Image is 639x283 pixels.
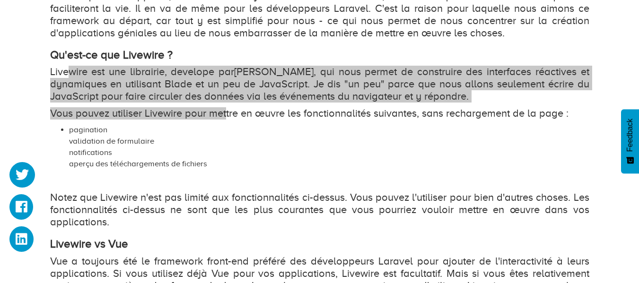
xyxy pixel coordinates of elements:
p: Vous pouvez utiliser Livewire pour mettre en œuvre les fonctionnalités suivantes, sans rechargeme... [50,107,589,120]
span: Feedback [626,119,634,152]
a: [PERSON_NAME] [234,66,314,77]
p: Notez que Livewire n'est pas limité aux fonctionnalités ci-dessus. Vous pouvez l'utiliser pour bi... [50,191,589,228]
strong: Livewire vs Vue [50,238,128,250]
p: Livewire est une librairie, develope par , qui nous permet de construire des interfaces réactives... [50,66,589,103]
iframe: Drift Widget Chat Window [444,137,633,241]
iframe: Drift Widget Chat Controller [592,236,628,272]
strong: Qu'est-ce que Livewire ? [50,49,173,61]
button: Feedback - Afficher l’enquête [621,109,639,173]
li: pagination validation de formulaire notifications aperçu des téléchargements de fichiers [69,124,589,170]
